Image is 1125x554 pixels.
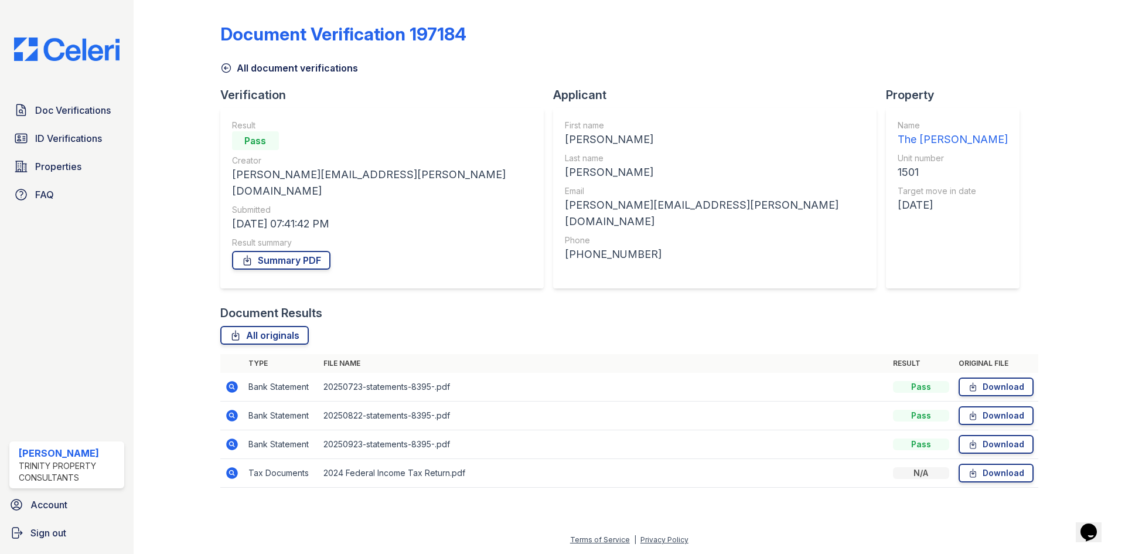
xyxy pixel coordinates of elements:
div: Submitted [232,204,532,216]
td: 20250923-statements-8395-.pdf [319,430,888,459]
a: Summary PDF [232,251,330,270]
div: [PERSON_NAME] [565,164,865,181]
div: [PERSON_NAME][EMAIL_ADDRESS][PERSON_NAME][DOMAIN_NAME] [565,197,865,230]
td: Bank Statement [244,373,319,402]
div: Name [898,120,1008,131]
th: Type [244,354,319,373]
div: Trinity Property Consultants [19,460,120,484]
div: The [PERSON_NAME] [898,131,1008,148]
div: Target move in date [898,185,1008,197]
th: File name [319,354,888,373]
div: Pass [893,439,949,450]
div: [DATE] [898,197,1008,213]
a: ID Verifications [9,127,124,150]
a: Download [959,378,1034,396]
div: Property [886,87,1029,103]
div: Document Results [220,305,322,321]
div: | [634,535,636,544]
div: [PERSON_NAME] [19,446,120,460]
div: Unit number [898,152,1008,164]
span: Properties [35,159,81,174]
span: Account [30,498,67,512]
td: Bank Statement [244,430,319,459]
span: Doc Verifications [35,103,111,117]
a: All originals [220,326,309,345]
a: Terms of Service [570,535,630,544]
span: FAQ [35,188,54,202]
div: [DATE] 07:41:42 PM [232,216,532,232]
span: Sign out [30,526,66,540]
td: 2024 Federal Income Tax Return.pdf [319,459,888,488]
div: Pass [893,410,949,422]
a: FAQ [9,183,124,206]
a: Account [5,493,129,516]
div: Document Verification 197184 [220,23,466,45]
a: Download [959,406,1034,425]
div: Result [232,120,532,131]
th: Original file [954,354,1038,373]
a: Sign out [5,521,129,545]
div: Pass [232,131,279,150]
div: [PHONE_NUMBER] [565,246,865,263]
a: Privacy Policy [640,535,688,544]
div: Phone [565,234,865,246]
div: N/A [893,467,949,479]
div: Email [565,185,865,197]
div: [PERSON_NAME] [565,131,865,148]
img: CE_Logo_Blue-a8612792a0a2168367f1c8372b55b34899dd931a85d93a1a3d3e32e68fde9ad4.png [5,38,129,61]
iframe: chat widget [1076,507,1113,542]
div: Verification [220,87,553,103]
div: Last name [565,152,865,164]
div: Applicant [553,87,886,103]
a: All document verifications [220,61,358,75]
a: Doc Verifications [9,98,124,122]
div: [PERSON_NAME][EMAIL_ADDRESS][PERSON_NAME][DOMAIN_NAME] [232,166,532,199]
th: Result [888,354,954,373]
div: Creator [232,155,532,166]
div: Result summary [232,237,532,249]
td: Tax Documents [244,459,319,488]
a: Properties [9,155,124,178]
span: ID Verifications [35,131,102,145]
div: Pass [893,381,949,393]
div: First name [565,120,865,131]
a: Download [959,464,1034,482]
td: 20250723-statements-8395-.pdf [319,373,888,402]
td: 20250822-statements-8395-.pdf [319,402,888,430]
a: Download [959,435,1034,454]
a: Name The [PERSON_NAME] [898,120,1008,148]
td: Bank Statement [244,402,319,430]
div: 1501 [898,164,1008,181]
